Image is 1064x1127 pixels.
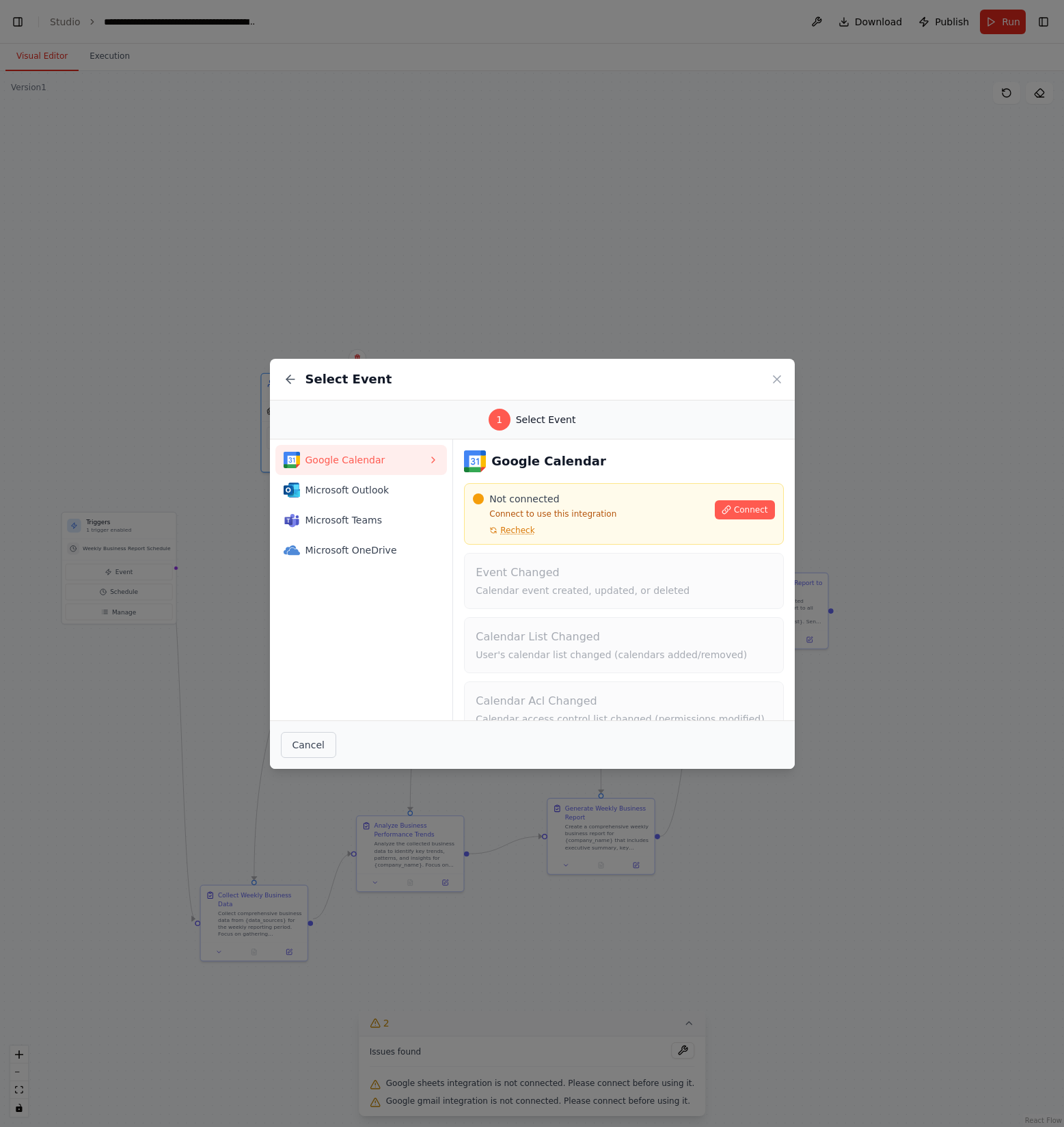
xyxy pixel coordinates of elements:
[305,370,392,389] h2: Select Event
[284,512,300,528] img: Microsoft Teams
[464,681,783,737] button: Calendar Acl ChangedCalendar access control list changed (permissions modified)
[275,505,448,535] button: Microsoft TeamsMicrosoft Teams
[476,565,772,581] h4: Event Changed
[284,542,300,558] img: Microsoft OneDrive
[305,543,428,557] span: Microsoft OneDrive
[464,553,783,609] button: Event ChangedCalendar event created, updated, or deleted
[275,475,448,505] button: Microsoft OutlookMicrosoft Outlook
[284,482,300,498] img: Microsoft Outlook
[516,413,576,426] span: Select Event
[275,535,448,565] button: Microsoft OneDriveMicrosoft OneDrive
[473,525,534,536] button: Recheck
[491,452,606,471] h3: Google Calendar
[281,732,336,758] button: Cancel
[476,629,772,645] h4: Calendar List Changed
[464,450,486,472] img: Google Calendar
[473,508,707,519] p: Connect to use this integration
[305,483,428,497] span: Microsoft Outlook
[275,445,448,475] button: Google CalendarGoogle Calendar
[464,617,783,673] button: Calendar List ChangedUser's calendar list changed (calendars added/removed)
[284,452,300,468] img: Google Calendar
[305,453,428,467] span: Google Calendar
[476,584,772,597] p: Calendar event created, updated, or deleted
[476,648,772,662] p: User's calendar list changed (calendars added/removed)
[715,500,775,519] button: Connect
[489,492,559,506] span: Not connected
[476,712,772,726] p: Calendar access control list changed (permissions modified)
[500,525,534,536] span: Recheck
[734,504,768,515] span: Connect
[489,409,510,431] div: 1
[476,693,772,709] h4: Calendar Acl Changed
[305,513,428,527] span: Microsoft Teams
